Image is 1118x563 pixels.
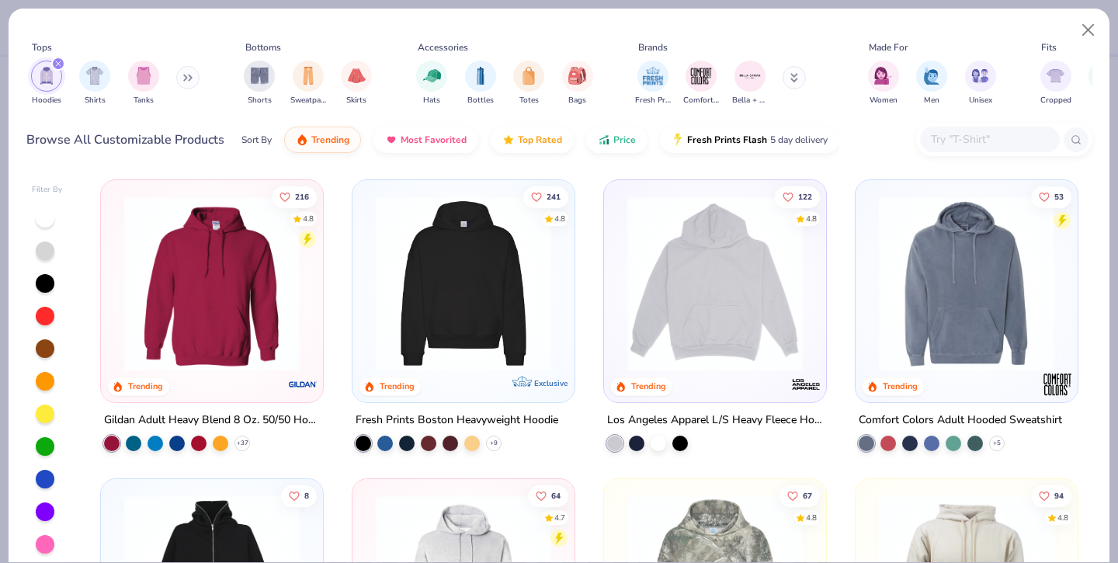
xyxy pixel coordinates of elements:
button: filter button [128,61,159,106]
span: Cropped [1040,95,1071,106]
span: Men [924,95,939,106]
img: flash.gif [672,134,684,146]
span: Bella + Canvas [732,95,768,106]
img: Comfort Colors Image [689,64,713,88]
span: Bottles [467,95,494,106]
div: filter for Women [868,61,899,106]
div: filter for Cropped [1040,61,1071,106]
button: filter button [244,61,275,106]
div: filter for Unisex [965,61,996,106]
button: filter button [635,61,671,106]
span: 241 [547,193,561,200]
button: Like [523,186,568,207]
button: Like [779,485,820,506]
span: Shirts [85,95,106,106]
img: 01756b78-01f6-4cc6-8d8a-3c30c1a0c8ac [116,196,307,371]
div: filter for Skirts [341,61,372,106]
button: filter button [290,61,326,106]
div: filter for Hats [416,61,447,106]
span: Price [613,134,636,146]
div: filter for Comfort Colors [683,61,719,106]
button: Like [282,485,318,506]
img: TopRated.gif [502,134,515,146]
button: Most Favorited [373,127,478,153]
span: 8 [305,492,310,499]
span: + 5 [993,439,1001,448]
img: d4a37e75-5f2b-4aef-9a6e-23330c63bbc0 [559,196,750,371]
button: filter button [732,61,768,106]
button: Like [528,485,568,506]
div: filter for Fresh Prints [635,61,671,106]
div: Tops [32,40,52,54]
div: Brands [638,40,668,54]
span: + 37 [237,439,248,448]
img: Shirts Image [86,67,104,85]
div: Comfort Colors Adult Hooded Sweatshirt [859,411,1062,430]
img: Hats Image [423,67,441,85]
button: filter button [868,61,899,106]
span: Comfort Colors [683,95,719,106]
span: 216 [296,193,310,200]
div: 4.7 [554,512,565,523]
div: 4.8 [554,213,565,224]
div: filter for Hoodies [31,61,62,106]
img: Cropped Image [1047,67,1064,85]
div: Bottoms [245,40,281,54]
span: Bags [568,95,586,106]
button: filter button [513,61,544,106]
div: filter for Shirts [79,61,110,106]
button: filter button [916,61,947,106]
div: 4.8 [806,213,817,224]
img: 6531d6c5-84f2-4e2d-81e4-76e2114e47c4 [620,196,811,371]
span: Fresh Prints Flash [687,134,767,146]
div: Made For [869,40,908,54]
img: Sweatpants Image [300,67,317,85]
button: filter button [1040,61,1071,106]
div: filter for Bags [562,61,593,106]
button: Close [1074,16,1103,45]
span: 94 [1054,492,1064,499]
div: Fits [1041,40,1057,54]
div: 4.8 [806,512,817,523]
img: Totes Image [520,67,537,85]
img: Bella + Canvas Image [738,64,762,88]
button: Like [775,186,820,207]
button: Like [1031,485,1071,506]
span: 67 [803,492,812,499]
div: filter for Tanks [128,61,159,106]
button: filter button [79,61,110,106]
img: most_fav.gif [385,134,398,146]
div: Los Angeles Apparel L/S Heavy Fleece Hoodie Po 14 Oz [607,411,823,430]
button: Fresh Prints Flash5 day delivery [660,127,839,153]
span: Hats [423,95,440,106]
img: ff9285ed-6195-4d41-bd6b-4a29e0566347 [871,196,1062,371]
div: Filter By [32,184,63,196]
span: Most Favorited [401,134,467,146]
div: Browse All Customizable Products [26,130,224,149]
div: Sort By [241,133,272,147]
button: filter button [465,61,496,106]
div: Fresh Prints Boston Heavyweight Hoodie [356,411,558,430]
span: 64 [551,492,561,499]
img: Fresh Prints Image [641,64,665,88]
button: filter button [562,61,593,106]
button: Price [586,127,648,153]
span: 53 [1054,193,1064,200]
span: Totes [519,95,539,106]
img: Women Image [874,67,892,85]
span: Shorts [248,95,272,106]
img: Los Angeles Apparel logo [790,369,821,400]
span: + 9 [490,439,498,448]
img: Hoodies Image [38,67,55,85]
div: Gildan Adult Heavy Blend 8 Oz. 50/50 Hooded Sweatshirt [104,411,320,430]
span: Top Rated [518,134,562,146]
button: filter button [965,61,996,106]
button: filter button [31,61,62,106]
span: Skirts [346,95,366,106]
div: 4.8 [304,213,314,224]
img: trending.gif [296,134,308,146]
img: Comfort Colors logo [1041,369,1072,400]
span: Women [870,95,898,106]
img: Bags Image [568,67,585,85]
img: Tanks Image [135,67,152,85]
